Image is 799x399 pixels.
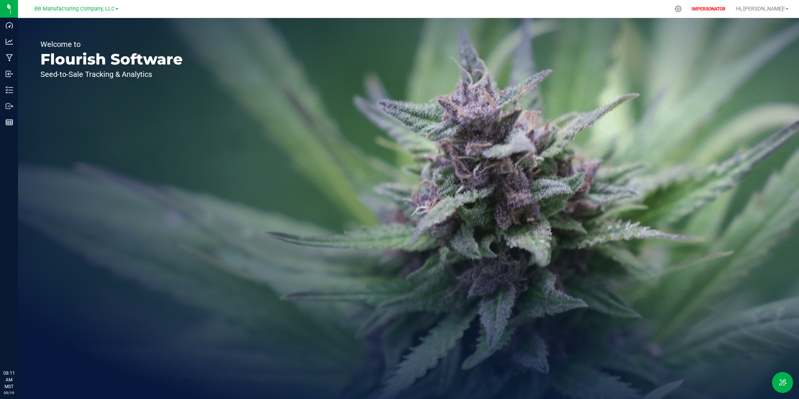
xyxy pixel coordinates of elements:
inline-svg: Inbound [6,70,13,78]
inline-svg: Manufacturing [6,54,13,61]
inline-svg: Inventory [6,86,13,94]
inline-svg: Reports [6,118,13,126]
div: Manage settings [674,5,683,12]
span: BB Manufacturing Company, LLC [34,6,115,12]
p: Flourish Software [40,52,183,67]
p: Seed-to-Sale Tracking & Analytics [40,70,183,78]
p: Welcome to [40,40,183,48]
p: IMPERSONATOR [688,6,729,12]
button: Toggle Menu [772,372,793,393]
inline-svg: Outbound [6,102,13,110]
p: 08:11 AM MST [3,370,15,390]
inline-svg: Dashboard [6,22,13,29]
p: 09/19 [3,390,15,396]
inline-svg: Analytics [6,38,13,45]
span: Hi, [PERSON_NAME]! [736,6,785,12]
